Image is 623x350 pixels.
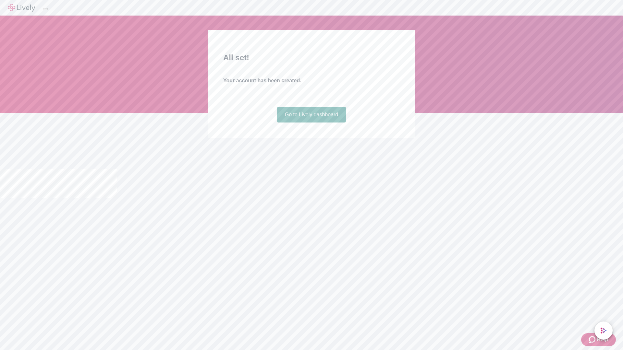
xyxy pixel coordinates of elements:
[43,8,48,10] button: Log out
[589,336,597,344] svg: Zendesk support icon
[277,107,346,122] a: Go to Lively dashboard
[8,4,35,12] img: Lively
[223,52,400,64] h2: All set!
[223,77,400,85] h4: Your account has been created.
[581,333,616,346] button: Zendesk support iconHelp
[594,321,613,340] button: chat
[597,336,608,344] span: Help
[600,327,607,334] svg: Lively AI Assistant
